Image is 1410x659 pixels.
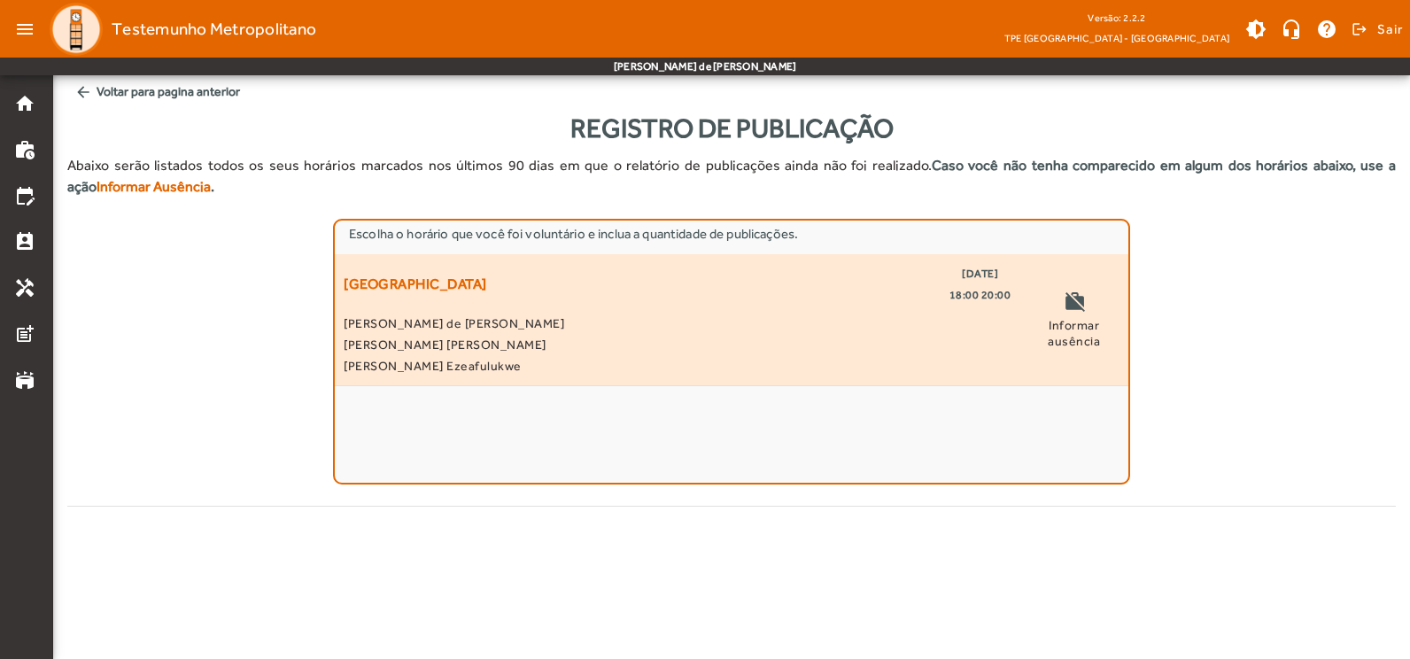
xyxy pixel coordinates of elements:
mat-icon: post_add [14,323,35,345]
span: [PERSON_NAME] [PERSON_NAME] [344,334,1011,355]
span: [DATE] [962,263,998,284]
mat-icon: edit_calendar [14,185,35,206]
span: Testemunho Metropolitano [112,15,316,43]
mat-icon: handyman [14,277,35,298]
span: 18:00 20:00 [949,284,1011,306]
p: Abaixo serão listados todos os seus horários marcados nos últimos 90 dias em que o relatório de p... [67,155,1396,198]
mat-icon: work_off [1064,291,1085,317]
mat-icon: menu [7,12,43,47]
mat-icon: perm_contact_calendar [14,231,35,252]
div: Versão: 2.2.2 [1004,7,1229,29]
mat-icon: work_history [14,139,35,160]
mat-icon: stadium [14,369,35,391]
span: [PERSON_NAME] Ezeafulukwe [344,355,1011,376]
button: Sair [1349,16,1403,43]
span: [PERSON_NAME] de [PERSON_NAME] [344,313,1011,334]
span: [GEOGRAPHIC_DATA] [344,263,487,306]
strong: Informar Ausência [97,178,211,195]
span: Sair [1377,15,1403,43]
span: Informar ausência [1028,317,1119,349]
img: Logo TPE [50,3,103,56]
div: Registro de Publicação [67,108,1396,148]
span: Voltar para pagina anterior [67,75,1396,108]
span: TPE [GEOGRAPHIC_DATA] - [GEOGRAPHIC_DATA] [1004,29,1229,47]
mat-icon: home [14,93,35,114]
div: Escolha o horário que você foi voluntário e inclua a quantidade de publicações. [349,224,1114,244]
mat-icon: arrow_back [74,83,92,101]
a: Testemunho Metropolitano [43,3,316,56]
